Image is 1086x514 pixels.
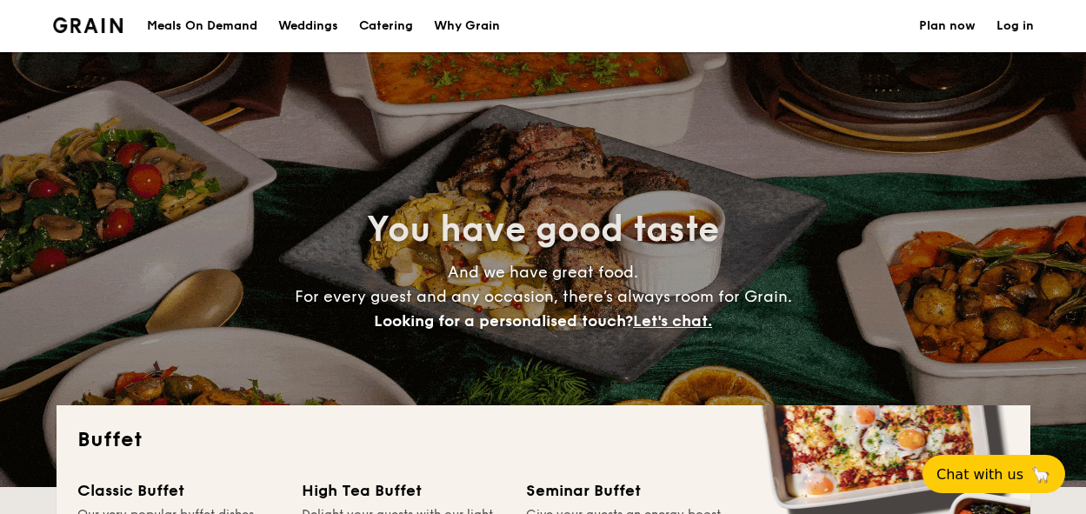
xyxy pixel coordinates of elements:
a: Logotype [53,17,123,33]
span: You have good taste [367,209,719,250]
span: And we have great food. For every guest and any occasion, there’s always room for Grain. [295,263,792,330]
span: Chat with us [936,466,1023,483]
span: Looking for a personalised touch? [374,311,633,330]
button: Chat with us🦙 [923,455,1065,493]
span: 🦙 [1030,464,1051,484]
div: Classic Buffet [77,478,281,503]
img: Grain [53,17,123,33]
div: High Tea Buffet [302,478,505,503]
h2: Buffet [77,426,1009,454]
span: Let's chat. [633,311,712,330]
div: Seminar Buffet [526,478,730,503]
